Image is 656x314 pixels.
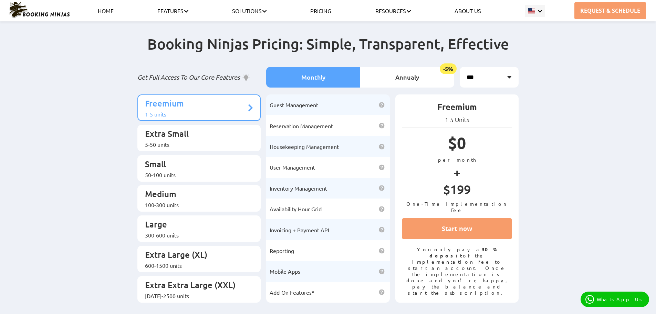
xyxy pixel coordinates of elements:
[402,201,512,213] p: One-Time Implementation Fee
[137,35,519,67] h2: Booking Ninjas Pricing: Simple, Transparent, Effective
[429,246,497,259] strong: 30% deposit
[379,269,385,274] img: help icon
[379,102,385,108] img: help icon
[145,189,247,201] p: Medium
[145,249,247,262] p: Extra Large (XL)
[137,73,261,81] p: Get Full Access To Our Core Features
[379,206,385,212] img: help icon
[402,116,512,123] p: 1-5 Units
[270,143,339,150] span: Housekeeping Management
[402,156,512,163] p: per month
[270,101,318,108] span: Guest Management
[379,123,385,129] img: help icon
[145,111,247,118] div: 1-5 units
[379,289,385,295] img: help icon
[145,141,247,148] div: 5-50 units
[440,63,457,74] span: -5%
[379,248,385,254] img: help icon
[270,205,322,212] span: Availability Hour Grid
[402,182,512,201] p: $199
[270,122,333,129] span: Reservation Management
[402,218,512,239] a: Start now
[270,226,329,233] span: Invoicing + Payment API
[581,292,649,307] a: WhatsApp Us
[145,159,247,171] p: Small
[145,171,247,178] div: 50-100 units
[379,144,385,150] img: help icon
[145,232,247,239] div: 300-600 units
[379,227,385,233] img: help icon
[379,185,385,191] img: help icon
[266,67,360,88] li: Monthly
[145,201,247,208] div: 100-300 units
[270,289,314,296] span: Add-On Features*
[402,133,512,156] p: $0
[145,280,247,292] p: Extra Extra Large (XXL)
[270,185,327,192] span: Inventory Management
[402,163,512,182] p: +
[145,98,247,111] p: Freemium
[597,296,644,302] p: WhatsApp Us
[360,67,454,88] li: Annualy
[270,164,315,171] span: User Management
[402,101,512,116] p: Freemium
[145,219,247,232] p: Large
[402,246,512,296] p: You only pay a of the implementation fee to start an account. Once the implementation is done and...
[145,292,247,299] div: [DATE]-2500 units
[270,268,300,275] span: Mobile Apps
[270,247,294,254] span: Reporting
[145,128,247,141] p: Extra Small
[145,262,247,269] div: 600-1500 units
[379,164,385,170] img: help icon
